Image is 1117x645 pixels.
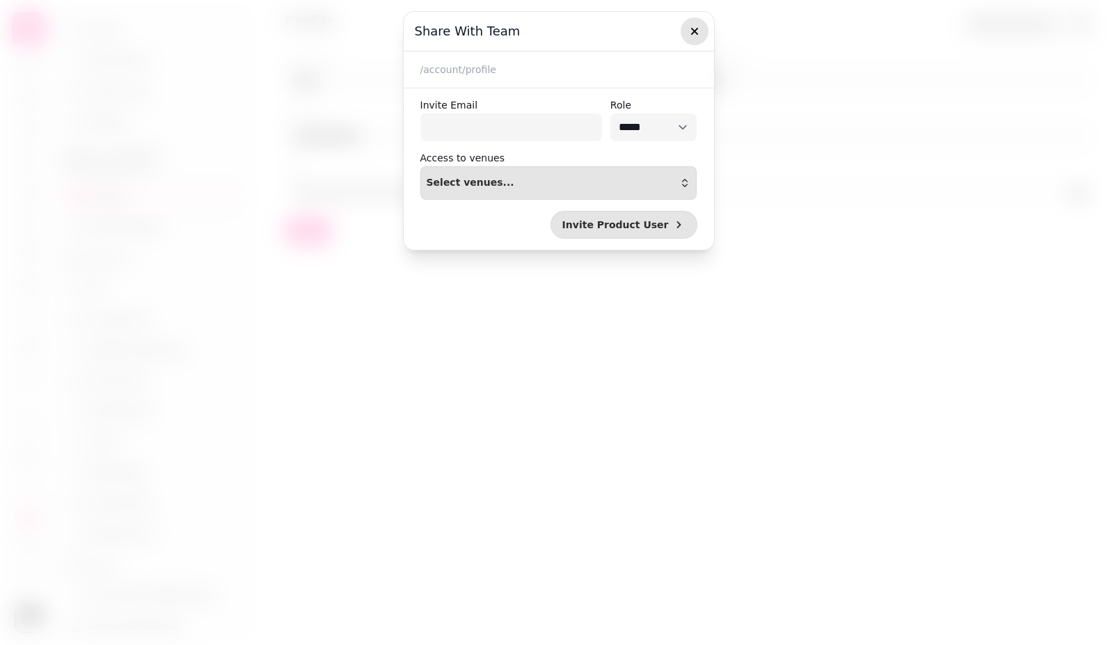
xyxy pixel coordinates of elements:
[420,166,697,200] button: Select venues...
[415,23,703,40] h3: Share With Team
[427,177,514,189] span: Select venues...
[562,220,669,230] span: Invite Product User
[420,63,697,77] p: /account/profile
[420,97,602,113] label: Invite Email
[420,150,505,166] label: Access to venues
[550,211,697,239] button: Invite Product User
[610,97,697,113] label: Role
